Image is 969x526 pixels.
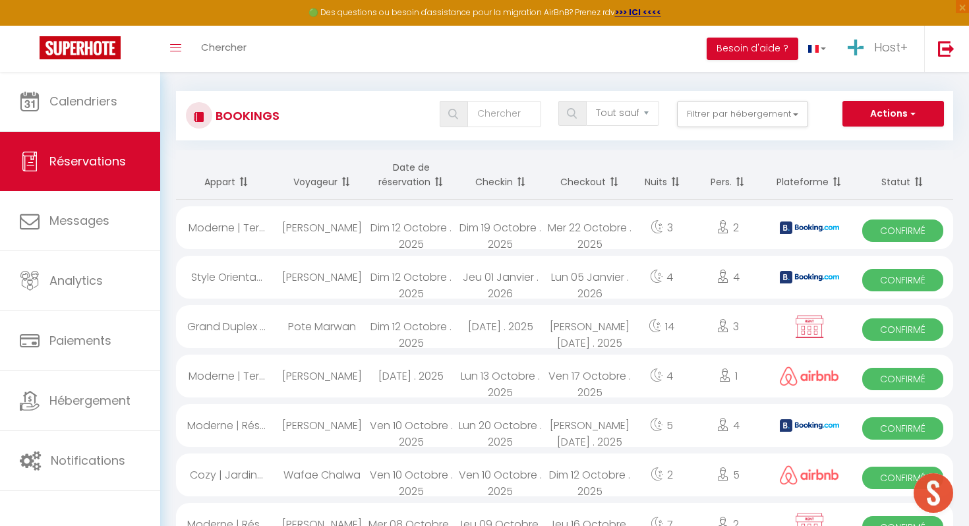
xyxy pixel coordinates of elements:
[49,392,131,409] span: Hébergement
[40,36,121,59] img: Super Booking
[467,101,541,127] input: Chercher
[277,150,367,200] th: Sort by guest
[176,150,277,200] th: Sort by rentals
[842,101,944,127] button: Actions
[677,101,809,127] button: Filtrer par hébergement
[49,153,126,169] span: Réservations
[49,332,111,349] span: Paiements
[914,473,953,513] div: Ouvrir le chat
[545,150,635,200] th: Sort by checkout
[49,272,103,289] span: Analytics
[689,150,767,200] th: Sort by people
[707,38,798,60] button: Besoin d'aide ?
[212,101,279,131] h3: Bookings
[615,7,661,18] a: >>> ICI <<<<
[874,39,908,55] span: Host+
[455,150,545,200] th: Sort by checkin
[767,150,852,200] th: Sort by channel
[846,38,866,57] img: ...
[836,26,924,72] a: ... Host+
[201,40,247,54] span: Chercher
[191,26,256,72] a: Chercher
[49,93,117,109] span: Calendriers
[367,150,456,200] th: Sort by booking date
[635,150,690,200] th: Sort by nights
[49,212,109,229] span: Messages
[938,40,954,57] img: logout
[51,452,125,469] span: Notifications
[852,150,953,200] th: Sort by status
